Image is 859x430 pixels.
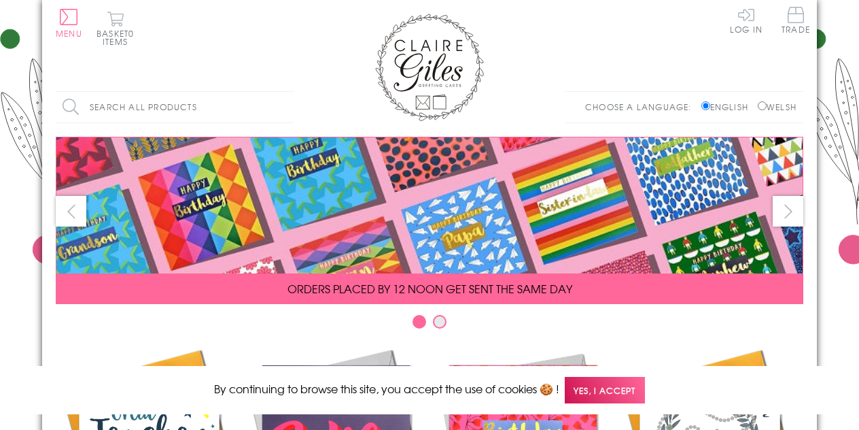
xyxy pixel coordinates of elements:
button: prev [56,196,86,227]
span: 0 items [103,27,134,48]
button: Basket0 items [97,11,134,46]
a: Trade [782,7,810,36]
a: Log In [730,7,762,33]
div: Carousel Pagination [56,314,803,335]
span: Menu [56,27,82,39]
input: Search [280,92,294,122]
span: Yes, I accept [565,377,645,403]
label: Welsh [758,101,796,113]
button: Carousel Page 2 [433,315,446,329]
label: English [701,101,755,113]
span: Trade [782,7,810,33]
span: ORDERS PLACED BY 12 NOON GET SENT THE SAME DAY [287,280,572,297]
button: Carousel Page 1 (Current Slide) [413,315,426,329]
p: Choose a language: [585,101,699,113]
input: English [701,101,710,110]
button: Menu [56,9,82,37]
input: Welsh [758,101,767,110]
img: Claire Giles Greetings Cards [375,14,484,121]
input: Search all products [56,92,294,122]
button: next [773,196,803,227]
